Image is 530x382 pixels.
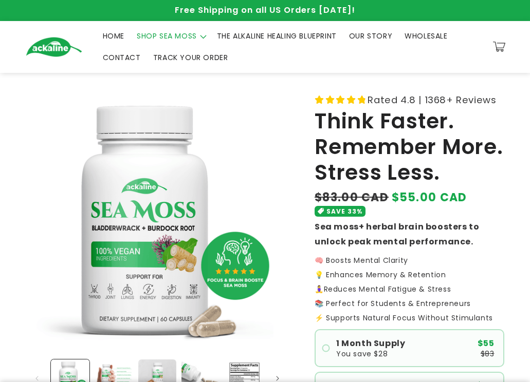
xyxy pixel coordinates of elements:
[336,339,405,348] span: 1 Month Supply
[26,37,82,57] img: Ackaline
[315,314,504,321] p: ⚡ Supports Natural Focus Without Stimulants
[315,221,479,247] strong: Sea moss+ herbal brain boosters to unlock peak mental performance.
[405,31,447,41] span: WHOLESALE
[315,284,324,294] strong: 🧘‍♀️
[103,31,124,41] span: HOME
[97,25,131,47] a: HOME
[147,47,234,68] a: TRACK YOUR ORDER
[131,25,211,47] summary: SHOP SEA MOSS
[97,47,147,68] a: CONTACT
[343,25,398,47] a: OUR STORY
[336,350,388,357] span: You save $28
[175,4,355,16] span: Free Shipping on all US Orders [DATE]!
[103,53,141,62] span: CONTACT
[478,339,495,348] span: $55
[153,53,228,62] span: TRACK YOUR ORDER
[392,189,467,206] span: $55.00 CAD
[137,31,197,41] span: SHOP SEA MOSS
[315,108,504,186] h1: Think Faster. Remember More. Stress Less.
[398,25,453,47] a: WHOLESALE
[368,91,496,108] span: Rated 4.8 | 1368+ Reviews
[349,31,392,41] span: OUR STORY
[481,350,495,357] span: $83
[315,257,504,307] p: 🧠 Boosts Mental Clarity 💡 Enhances Memory & Retention Reduces Mental Fatigue & Stress 📚 Perfect f...
[315,189,389,206] s: $83.00 CAD
[217,31,337,41] span: THE ALKALINE HEALING BLUEPRINT
[211,25,343,47] a: THE ALKALINE HEALING BLUEPRINT
[326,206,362,217] span: SAVE 33%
